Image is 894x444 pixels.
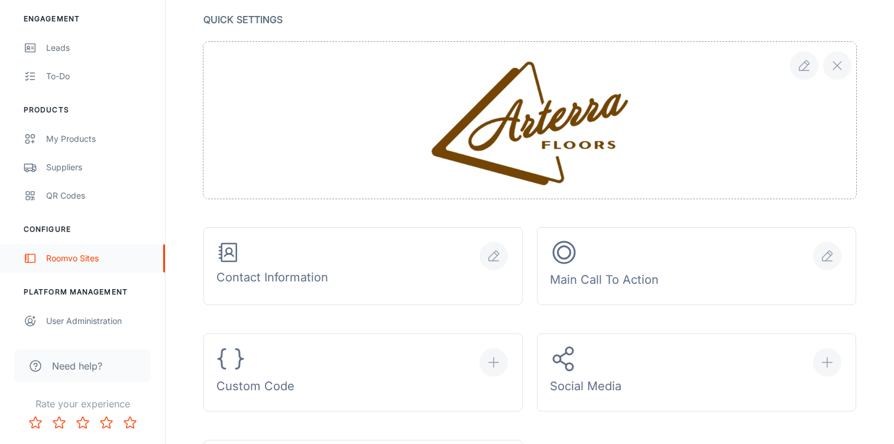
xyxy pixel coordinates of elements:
div: Leads [46,41,153,54]
img: file preview [419,47,642,194]
button: Social Media [537,333,856,411]
div: Main Call To Action [550,238,659,293]
div: User Administration [46,315,153,328]
p: Quick Settings [203,11,856,28]
button: Contact Information [203,227,523,305]
button: Rate 1 star [24,411,47,435]
button: Rate 2 star [47,411,71,435]
button: Main Call To Action [537,227,856,305]
div: Contact Information [216,241,328,291]
div: Suppliers [46,161,153,174]
div: My Products [46,132,153,145]
span: Need help? [52,359,102,373]
button: Custom Code [203,333,523,411]
div: QR Codes [46,189,153,202]
p: Rate your experience [9,397,156,411]
div: Social Media [550,345,621,400]
div: Roomvo Sites [46,252,153,265]
div: To-do [46,70,153,83]
button: Rate 5 star [118,411,142,435]
div: Custom Code [216,345,294,400]
button: Rate 4 star [95,411,118,435]
button: Rate 3 star [71,411,95,435]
